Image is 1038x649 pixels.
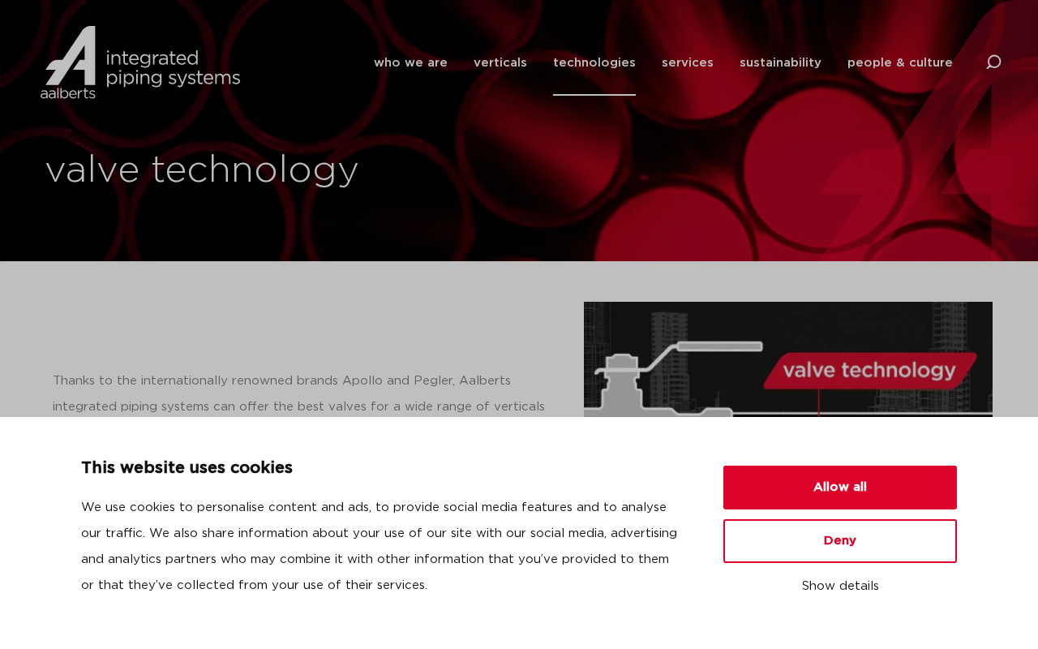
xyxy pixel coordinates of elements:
[740,30,821,96] a: sustainability
[45,145,511,197] h1: valve technology
[374,30,953,96] nav: Menu
[553,30,636,96] a: technologies
[662,30,714,96] a: services
[53,368,551,446] p: Thanks to the internationally renowned brands Apollo and Pegler, Aalberts integrated piping syste...
[81,456,684,482] p: This website uses cookies
[81,495,684,599] p: We use cookies to personalise content and ads, to provide social media features and to analyse ou...
[723,519,957,563] button: Deny
[474,30,527,96] a: verticals
[723,573,957,600] button: Show details
[374,30,448,96] a: who we are
[847,30,953,96] a: people & culture
[723,466,957,509] button: Allow all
